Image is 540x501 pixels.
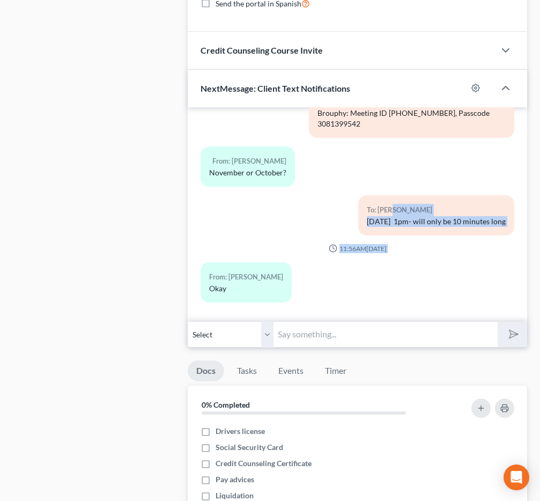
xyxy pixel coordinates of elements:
[216,490,254,501] span: Liquidation
[273,321,497,348] input: Say something...
[317,108,506,129] div: Brouphy: Meeting ID [PHONE_NUMBER], Passcode 3081399542
[216,426,265,437] span: Drivers license
[209,283,283,294] div: Okay
[270,360,312,381] a: Events
[201,244,514,253] div: 11:56AM[DATE]
[202,400,250,409] strong: 0% Completed
[504,465,529,490] div: Open Intercom Messenger
[209,155,286,167] div: From: [PERSON_NAME]
[216,442,283,453] span: Social Security Card
[209,271,283,283] div: From: [PERSON_NAME]
[188,360,224,381] a: Docs
[316,360,355,381] a: Timer
[216,474,254,485] span: Pay advices
[367,204,506,216] div: To: [PERSON_NAME]
[209,167,286,178] div: November or October?
[201,83,350,93] span: NextMessage: Client Text Notifications
[201,45,323,55] span: Credit Counseling Course Invite
[216,458,312,469] span: Credit Counseling Certificate
[228,360,265,381] a: Tasks
[367,216,506,227] div: [DATE] 1pm- will only be 10 minutes long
